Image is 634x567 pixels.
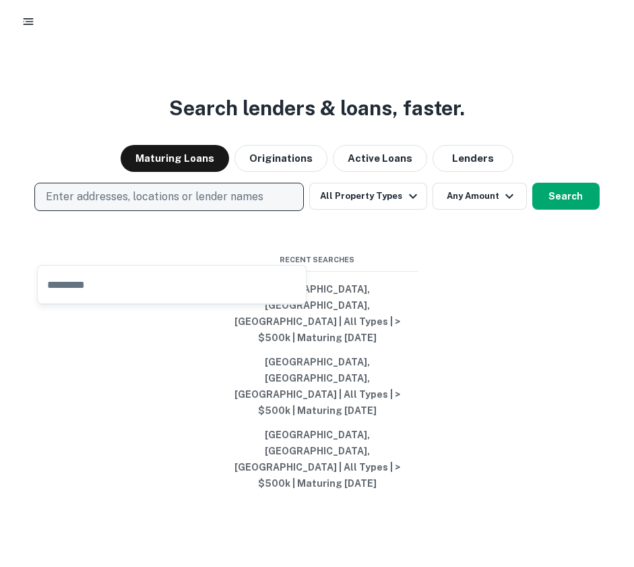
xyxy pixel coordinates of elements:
h3: Search lenders & loans, faster. [169,93,465,123]
p: Enter addresses, locations or lender names [46,189,263,205]
button: Enter addresses, locations or lender names [34,183,304,211]
span: Recent Searches [216,254,418,266]
button: [GEOGRAPHIC_DATA], [GEOGRAPHIC_DATA], [GEOGRAPHIC_DATA] | All Types | > $500k | Maturing [DATE] [216,350,418,423]
button: Maturing Loans [121,145,229,172]
button: All Property Types [309,183,426,210]
button: Originations [234,145,327,172]
button: [GEOGRAPHIC_DATA], [GEOGRAPHIC_DATA], [GEOGRAPHIC_DATA] | All Types | > $500k | Maturing [DATE] [216,423,418,496]
button: [GEOGRAPHIC_DATA], [GEOGRAPHIC_DATA], [GEOGRAPHIC_DATA] | All Types | > $500k | Maturing [DATE] [216,277,418,350]
button: Active Loans [333,145,427,172]
iframe: Chat Widget [567,459,634,524]
button: Search [532,183,600,210]
button: Lenders [433,145,513,172]
button: Any Amount [433,183,527,210]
